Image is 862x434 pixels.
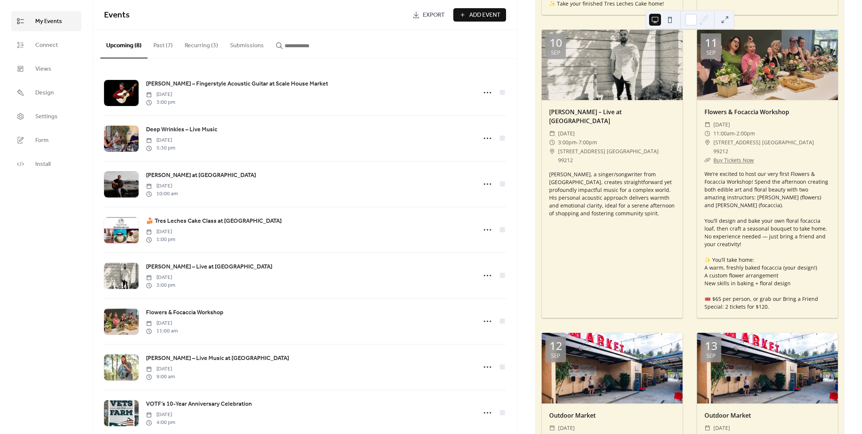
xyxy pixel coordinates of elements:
a: [PERSON_NAME] – Fingerstyle Acoustic Guitar at Scale House Market [146,79,328,89]
span: 3:00 pm [146,282,175,289]
span: [DATE] [146,319,178,327]
a: Flowers & Focaccia Workshop [704,108,789,116]
span: [DATE] [713,120,730,129]
button: Add Event [453,8,506,22]
a: 🍰 Tres Leches Cake Class at [GEOGRAPHIC_DATA] [146,216,282,226]
span: [DATE] [713,424,730,433]
div: Sep [551,353,560,359]
div: ​ [704,424,710,433]
span: Form [35,136,49,145]
span: [DATE] [558,424,575,433]
span: 10:00 am [146,190,178,198]
span: 7:00pm [579,138,597,147]
div: Outdoor Market [542,411,683,420]
span: Connect [35,41,58,50]
span: [PERSON_NAME] – Live Music at [GEOGRAPHIC_DATA] [146,354,289,363]
span: Design [35,89,54,97]
div: [PERSON_NAME] – Live at [GEOGRAPHIC_DATA] [542,107,683,125]
span: 11:00 am [146,327,178,335]
div: ​ [549,129,555,138]
span: 2:00pm [736,129,755,138]
div: ​ [704,120,710,129]
span: [PERSON_NAME] – Live at [GEOGRAPHIC_DATA] [146,263,272,271]
span: 3:00 pm [146,99,175,106]
span: Install [35,160,51,169]
span: Export [423,11,445,20]
div: 13 [705,340,717,351]
span: 9:00 am [146,373,175,381]
span: [STREET_ADDRESS] [GEOGRAPHIC_DATA] 99212 [713,138,830,156]
span: [DATE] [146,274,175,282]
a: Install [11,154,81,174]
a: Form [11,130,81,150]
div: ​ [549,424,555,433]
div: ​ [704,129,710,138]
a: My Events [11,11,81,31]
button: Upcoming (8) [100,30,148,58]
span: [DATE] [146,365,175,373]
span: [DATE] [146,182,178,190]
a: Flowers & Focaccia Workshop [146,308,223,318]
button: Past (7) [148,30,179,58]
a: Connect [11,35,81,55]
div: 10 [550,37,562,48]
div: [PERSON_NAME], a singer/songwriter from [GEOGRAPHIC_DATA], creates straightforward yet profoundly... [542,170,683,217]
a: Deep Wrinkles – Live Music [146,125,217,135]
button: Recurring (3) [179,30,224,58]
div: ​ [704,156,710,165]
span: [DATE] [146,411,175,419]
span: [DATE] [146,228,175,236]
span: My Events [35,17,62,26]
div: Outdoor Market [697,411,838,420]
span: 4:00 pm [146,419,175,427]
span: 1:00 pm [146,236,175,244]
a: Views [11,59,81,79]
span: Views [35,65,51,74]
button: Submissions [224,30,270,58]
span: [STREET_ADDRESS] [GEOGRAPHIC_DATA] 99212 [558,147,675,165]
div: Sep [551,50,560,55]
span: [DATE] [146,136,175,144]
div: ​ [549,147,555,156]
a: [PERSON_NAME] at [GEOGRAPHIC_DATA] [146,171,256,180]
span: - [735,129,736,138]
div: Sep [706,353,716,359]
a: [PERSON_NAME] – Live Music at [GEOGRAPHIC_DATA] [146,354,289,363]
span: [DATE] [146,91,175,99]
div: We’re excited to host our very first Flowers & Focaccia Workshop! Spend the afternoon creating bo... [697,170,838,311]
span: Deep Wrinkles – Live Music [146,125,217,134]
span: [PERSON_NAME] – Fingerstyle Acoustic Guitar at Scale House Market [146,80,328,89]
a: [PERSON_NAME] – Live at [GEOGRAPHIC_DATA] [146,262,272,272]
a: Settings [11,106,81,126]
span: 🍰 Tres Leches Cake Class at [GEOGRAPHIC_DATA] [146,217,282,226]
div: ​ [549,138,555,147]
span: 3:00pm [558,138,577,147]
span: 5:30 pm [146,144,175,152]
span: VOTF’s 10-Year Anniversary Celebration [146,400,252,409]
div: 12 [550,340,562,351]
a: Buy Tickets Now [713,157,754,164]
span: Events [104,7,130,23]
span: - [577,138,579,147]
div: ​ [704,138,710,147]
span: 11:00am [713,129,735,138]
div: 11 [705,37,717,48]
a: VOTF’s 10-Year Anniversary Celebration [146,399,252,409]
span: Settings [35,112,58,121]
span: Add Event [469,11,500,20]
span: [DATE] [558,129,575,138]
a: Export [407,8,450,22]
a: Design [11,83,81,103]
div: Sep [706,50,716,55]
